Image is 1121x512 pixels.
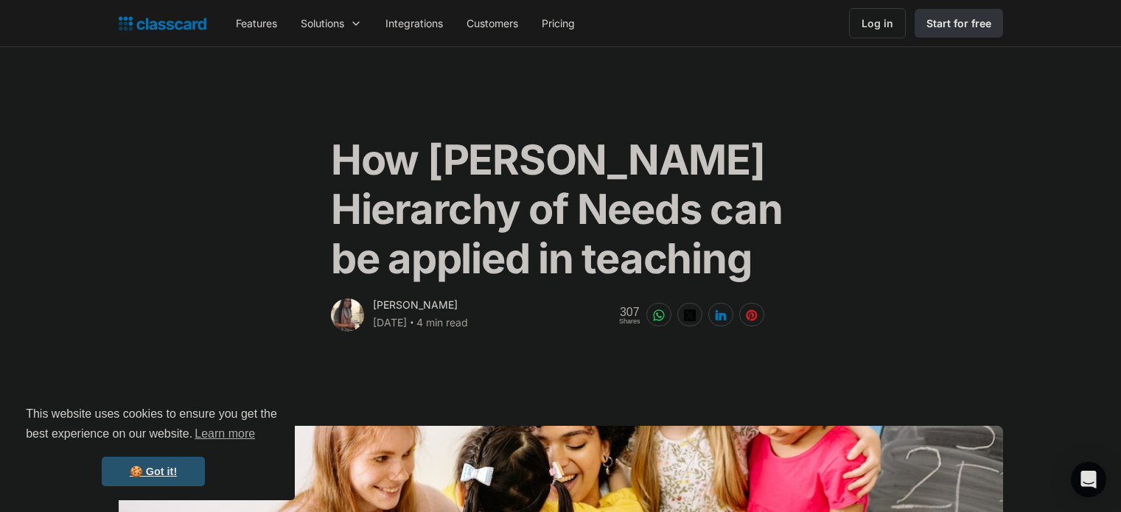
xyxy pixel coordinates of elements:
div: Log in [862,15,893,31]
a: Pricing [530,7,587,40]
div: Start for free [926,15,991,31]
div: ‧ [407,314,416,334]
img: twitter-white sharing button [684,309,696,321]
a: Customers [455,7,530,40]
img: whatsapp-white sharing button [653,309,665,321]
span: 307 [619,306,640,318]
h1: How [PERSON_NAME] Hierarchy of Needs can be applied in teaching [331,136,790,284]
div: Solutions [301,15,344,31]
a: Start for free [915,9,1003,38]
div: Open Intercom Messenger [1071,462,1106,497]
div: 4 min read [416,314,468,332]
a: Features [224,7,289,40]
div: cookieconsent [12,391,295,500]
a: Log in [849,8,906,38]
span: Shares [619,318,640,325]
img: linkedin-white sharing button [715,309,727,321]
a: dismiss cookie message [102,457,205,486]
img: pinterest-white sharing button [746,309,758,321]
div: [PERSON_NAME] [373,296,458,314]
a: home [119,13,206,34]
a: Integrations [374,7,455,40]
div: [DATE] [373,314,407,332]
div: Solutions [289,7,374,40]
span: This website uses cookies to ensure you get the best experience on our website. [26,405,281,445]
a: learn more about cookies [192,423,257,445]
